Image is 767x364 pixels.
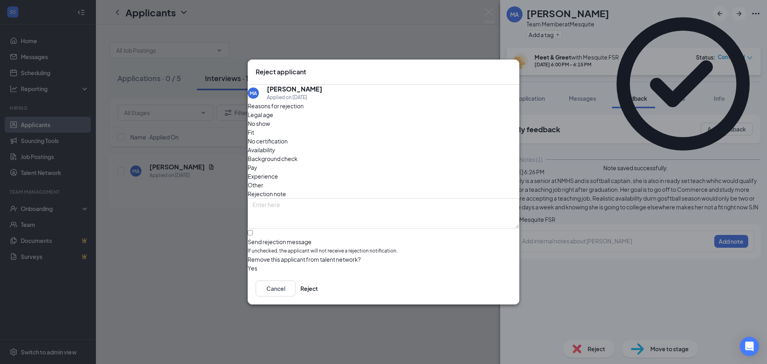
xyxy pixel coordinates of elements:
[603,164,668,172] div: Note saved successfully.
[248,128,254,137] span: Fit
[248,190,286,197] span: Rejection note
[248,181,263,189] span: Other
[256,280,296,296] button: Cancel
[248,102,304,109] span: Reasons for rejection
[603,4,763,164] svg: CheckmarkCircle
[248,256,361,263] span: Remove this applicant from talent network?
[267,93,322,101] div: Applied on [DATE]
[267,85,322,93] h5: [PERSON_NAME]
[248,172,278,181] span: Experience
[248,163,257,172] span: Pay
[256,68,306,76] h3: Reject applicant
[250,90,257,97] div: MA
[248,110,273,119] span: Legal age
[248,247,519,255] span: If unchecked, the applicant will not receive a rejection notification.
[300,280,318,296] button: Reject
[248,264,257,273] span: Yes
[248,154,298,163] span: Background check
[248,238,519,246] div: Send rejection message
[248,230,253,235] input: Send rejection messageIf unchecked, the applicant will not receive a rejection notification.
[248,137,288,145] span: No certification
[248,145,275,154] span: Availability
[248,119,270,128] span: No show
[740,337,759,356] div: Open Intercom Messenger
